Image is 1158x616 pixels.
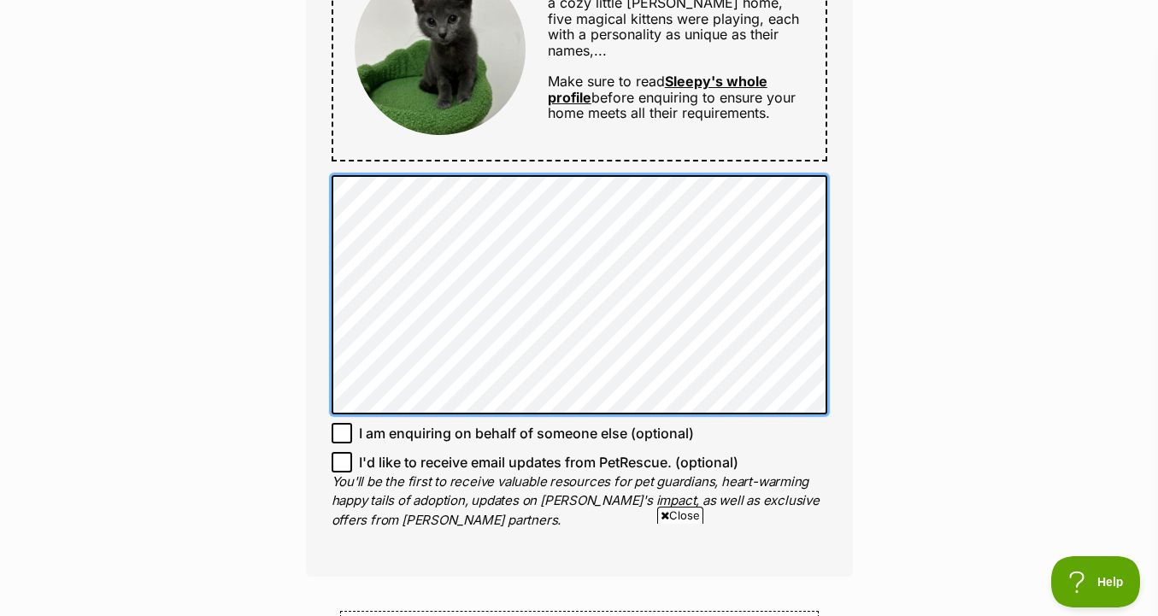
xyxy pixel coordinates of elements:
[332,472,827,531] p: You'll be the first to receive valuable resources for pet guardians, heart-warming happy tails of...
[359,452,738,472] span: I'd like to receive email updates from PetRescue. (optional)
[548,73,767,105] a: Sleepy's whole profile
[1051,556,1141,607] iframe: Help Scout Beacon - Open
[657,507,703,524] span: Close
[359,423,694,443] span: I am enquiring on behalf of someone else (optional)
[268,531,891,607] iframe: Advertisement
